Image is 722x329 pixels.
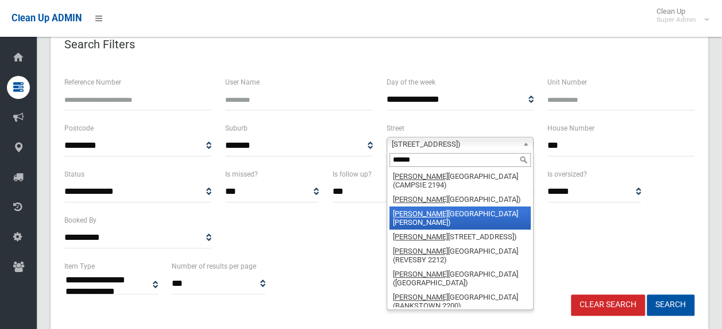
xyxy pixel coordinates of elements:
[393,293,448,301] em: [PERSON_NAME]
[387,76,435,89] label: Day of the week
[389,244,531,267] li: [GEOGRAPHIC_DATA] (REVESBY 2212)
[393,209,448,218] em: [PERSON_NAME]
[51,33,149,56] header: Search Filters
[64,122,94,135] label: Postcode
[393,270,448,278] em: [PERSON_NAME]
[64,76,121,89] label: Reference Number
[225,168,258,181] label: Is missed?
[393,247,448,255] em: [PERSON_NAME]
[393,195,448,204] em: [PERSON_NAME]
[389,267,531,290] li: [GEOGRAPHIC_DATA] ([GEOGRAPHIC_DATA])
[389,206,531,229] li: [GEOGRAPHIC_DATA][PERSON_NAME])
[657,16,696,24] small: Super Admin
[571,294,645,316] a: Clear Search
[393,172,448,181] em: [PERSON_NAME]
[11,13,82,24] span: Clean Up ADMIN
[64,168,84,181] label: Status
[333,168,372,181] label: Is follow up?
[225,76,260,89] label: User Name
[547,122,594,135] label: House Number
[387,122,404,135] label: Street
[64,260,95,273] label: Item Type
[389,169,531,192] li: [GEOGRAPHIC_DATA] (CAMPSIE 2194)
[393,232,448,241] em: [PERSON_NAME]
[392,137,518,151] span: [STREET_ADDRESS])
[389,229,531,244] li: [STREET_ADDRESS])
[647,294,694,316] button: Search
[547,168,587,181] label: Is oversized?
[64,214,96,227] label: Booked By
[389,192,531,206] li: [GEOGRAPHIC_DATA])
[389,290,531,313] li: [GEOGRAPHIC_DATA] (BANKSTOWN 2200)
[547,76,587,89] label: Unit Number
[172,260,256,273] label: Number of results per page
[651,7,708,24] span: Clean Up
[225,122,248,135] label: Suburb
